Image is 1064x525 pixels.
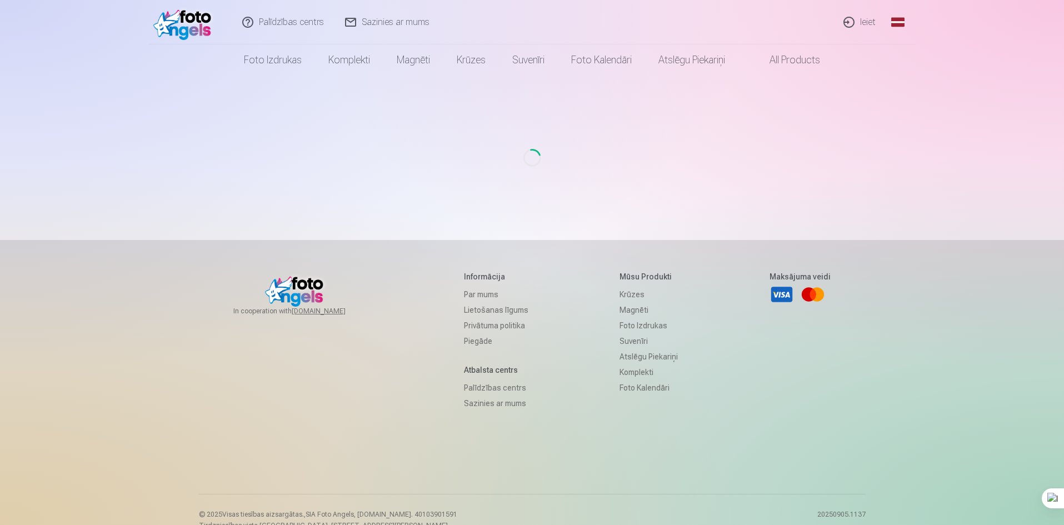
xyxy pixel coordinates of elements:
a: Krūzes [443,44,499,76]
a: [DOMAIN_NAME] [292,307,372,316]
a: Visa [770,282,794,307]
a: Suvenīri [620,333,678,349]
a: Mastercard [801,282,825,307]
span: SIA Foto Angels, [DOMAIN_NAME]. 40103901591 [306,511,457,518]
a: Foto kalendāri [620,380,678,396]
a: Atslēgu piekariņi [620,349,678,364]
a: Komplekti [315,44,383,76]
a: Sazinies ar mums [464,396,528,411]
a: Palīdzības centrs [464,380,528,396]
img: /fa1 [153,4,217,40]
a: Komplekti [620,364,678,380]
h5: Mūsu produkti [620,271,678,282]
a: Suvenīri [499,44,558,76]
a: Par mums [464,287,528,302]
a: Privātuma politika [464,318,528,333]
h5: Atbalsta centrs [464,364,528,376]
a: All products [738,44,833,76]
span: In cooperation with [233,307,372,316]
a: Magnēti [383,44,443,76]
a: Magnēti [620,302,678,318]
a: Piegāde [464,333,528,349]
a: Foto izdrukas [231,44,315,76]
h5: Informācija [464,271,528,282]
p: © 2025 Visas tiesības aizsargātas. , [199,510,457,519]
a: Foto izdrukas [620,318,678,333]
a: Foto kalendāri [558,44,645,76]
a: Krūzes [620,287,678,302]
a: Atslēgu piekariņi [645,44,738,76]
a: Lietošanas līgums [464,302,528,318]
h5: Maksājuma veidi [770,271,831,282]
